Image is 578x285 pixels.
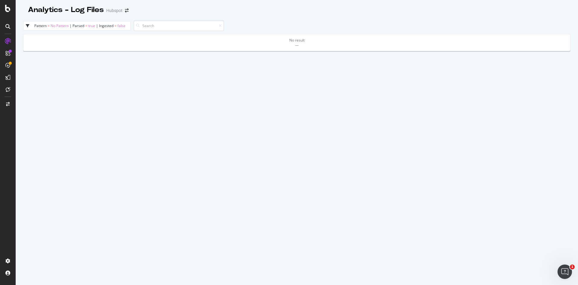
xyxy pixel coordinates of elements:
div: arrow-right-arrow-left [125,8,129,13]
div: Analytics - Log Files [28,5,104,15]
span: parsed [73,23,84,28]
div: — [23,43,570,48]
span: 1 [570,265,575,269]
iframe: Intercom live chat [558,265,572,279]
span: = [113,23,117,28]
span: true [88,23,95,28]
span: false [117,23,126,28]
span: = [47,23,51,28]
div: No result [23,38,570,43]
span: = [84,23,88,28]
span: No Pattern [51,23,69,28]
input: Search [134,20,224,31]
span: pattern [34,23,47,28]
div: Hubspot [106,8,123,14]
button: pattern = No Patternparsed = trueingested = false [23,21,131,31]
span: ingested [99,23,113,28]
